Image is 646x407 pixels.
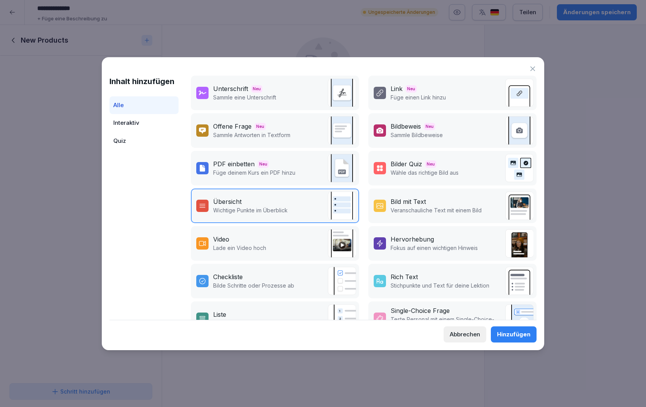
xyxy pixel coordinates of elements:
[328,192,356,220] img: overview.svg
[391,306,450,315] div: Single-Choice Frage
[391,122,421,131] div: Bildbeweis
[391,244,478,252] p: Fokus auf einen wichtigen Hinweis
[391,272,418,281] div: Rich Text
[213,122,252,131] div: Offene Frage
[109,96,179,114] div: Alle
[505,116,533,145] img: image_upload.svg
[109,132,179,150] div: Quiz
[328,267,356,295] img: checklist.svg
[251,85,262,93] span: Neu
[213,235,229,244] div: Video
[213,310,226,319] div: Liste
[328,116,356,145] img: text_response.svg
[505,267,533,295] img: richtext.svg
[213,84,248,93] div: Unterschrift
[424,123,435,130] span: Neu
[505,304,533,333] img: single_choice_quiz.svg
[505,79,533,107] img: link.svg
[328,154,356,182] img: pdf_embed.svg
[213,197,242,206] div: Übersicht
[213,159,255,169] div: PDF einbetten
[328,79,356,107] img: signature.svg
[505,192,533,220] img: text_image.png
[391,197,426,206] div: Bild mit Text
[213,319,287,327] p: Eine Aufzählung von Punkten
[444,326,486,342] button: Abbrechen
[406,85,417,93] span: Neu
[391,84,403,93] div: Link
[491,326,537,342] button: Hinzufügen
[213,281,294,290] p: Bilde Schritte oder Prozesse ab
[425,160,436,168] span: Neu
[505,229,533,258] img: callout.png
[109,76,179,87] h1: Inhalt hinzufügen
[497,330,530,339] div: Hinzufügen
[391,131,443,139] p: Sammle Bildbeweise
[391,235,434,244] div: Hervorhebung
[391,315,501,331] p: Teste Personal mit einem Single-Choice-Quiz
[391,206,482,214] p: Veranschauliche Text mit einem Bild
[391,169,459,177] p: Wähle das richtige Bild aus
[391,93,446,101] p: Füge einen Link hinzu
[213,272,243,281] div: Checkliste
[391,281,489,290] p: Stichpunkte und Text für deine Lektion
[213,244,266,252] p: Lade ein Video hoch
[505,154,533,182] img: image_quiz.svg
[328,229,356,258] img: video.png
[213,169,295,177] p: Füge deinem Kurs ein PDF hinzu
[391,159,422,169] div: Bilder Quiz
[255,123,266,130] span: Neu
[328,304,356,333] img: list.svg
[258,160,269,168] span: Neu
[109,114,179,132] div: Interaktiv
[213,93,276,101] p: Sammle eine Unterschrift
[450,330,480,339] div: Abbrechen
[213,131,290,139] p: Sammle Antworten in Textform
[213,206,288,214] p: Wichtige Punkte im Überblick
